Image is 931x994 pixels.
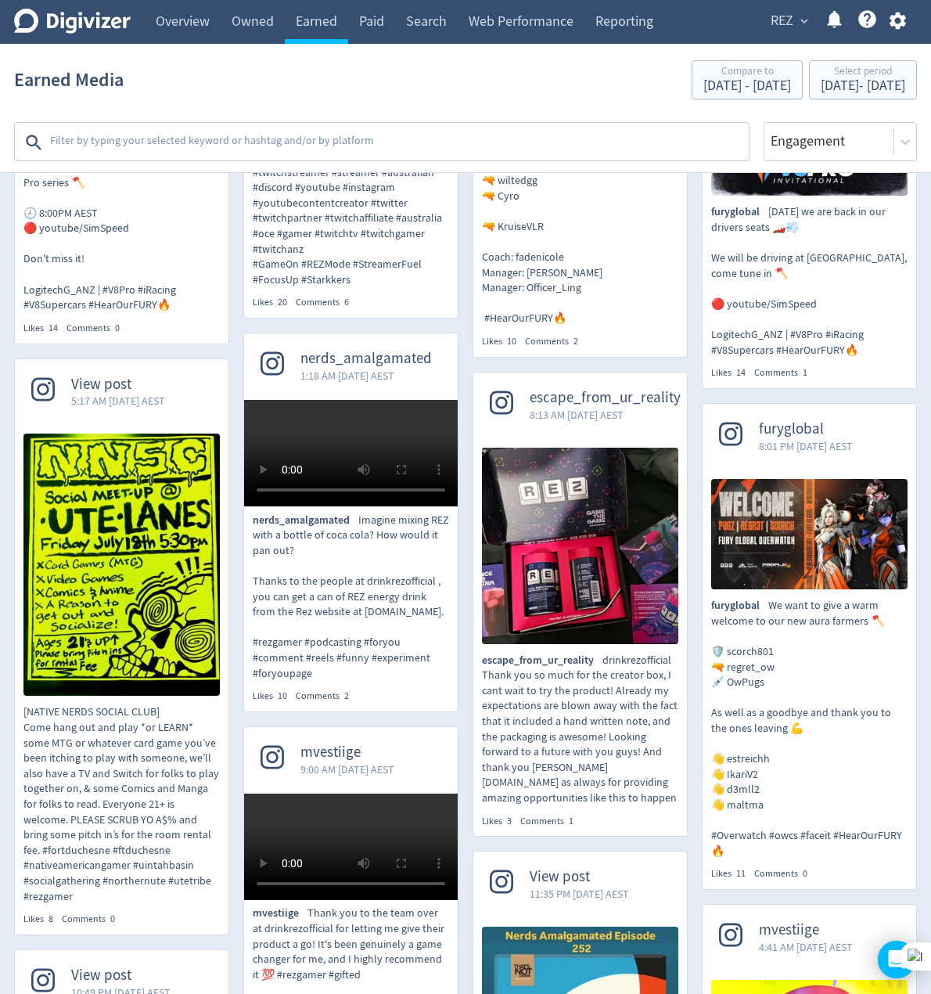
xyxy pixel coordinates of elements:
div: Comments [66,322,128,335]
span: 11 [736,867,746,880]
div: Comments [296,296,358,309]
div: Likes [711,867,754,881]
span: View post [71,376,165,394]
span: 14 [736,366,746,379]
a: nerds_amalgamated1:18 AM [DATE] AESTnerds_amalgamatedImagine mixing REZ with a bottle of coca col... [244,333,458,703]
span: 5:17 AM [DATE] AEST [71,393,165,409]
div: Likes [253,296,296,309]
span: furyglobal [711,204,768,220]
span: furyglobal [759,420,853,438]
span: 8:13 AM [DATE] AEST [530,407,681,423]
p: [NATIVE NERDS SOCIAL CLUB] Come hang out and play *or LEARN* some MTG or whatever card game you’v... [23,704,220,904]
button: Select period[DATE]- [DATE] [809,60,917,99]
a: View post5:17 AM [DATE] AEST[NATIVE NERDS SOCIAL CLUB] Come hang out and play *or LEARN* some MTG... [15,359,228,926]
div: [DATE] - [DATE] [821,79,905,93]
img: [NATIVE NERDS SOCIAL CLUB] Come hang out and play *or LEARN* some MTG or whatever card game you’v... [23,434,220,696]
span: 20 [278,296,287,308]
span: 8:01 PM [DATE] AEST [759,438,853,454]
div: Comments [520,815,582,828]
p: [DATE] we are back in our drivers seats 🏎️💨 We will be driving at [GEOGRAPHIC_DATA], come tune in... [711,204,908,358]
div: Comments [754,366,816,380]
span: 2 [344,690,349,702]
span: 0 [803,867,807,880]
span: 1 [803,366,807,379]
span: nerds_amalgamated [300,350,432,368]
p: Someone said that [DATE] are always horrible. Not for esports! 😎 Welcome to our Valorant LPL Rost... [482,50,678,326]
button: Compare to[DATE] - [DATE] [692,60,803,99]
div: Comments [754,867,816,881]
span: mvestiige [300,744,394,762]
span: 3 [507,815,512,827]
div: Comments [62,913,124,926]
span: escape_from_ur_reality [482,653,602,668]
img: We want to give a warm welcome to our new aura farmers 🪓 🛡️ scorch801 🔫 regret_ow 💉 OwPugs As wel... [711,479,908,589]
span: 2 [573,335,578,348]
div: Likes [253,690,296,703]
span: 9:00 AM [DATE] AEST [300,762,394,777]
span: 10 [278,690,287,702]
div: Compare to [703,66,791,79]
span: REZ [771,9,793,34]
span: 1 [569,815,573,827]
div: Open Intercom Messenger [878,941,915,978]
span: 0 [115,322,120,334]
img: drinkrezofficial Thank you so much for the creator box, I cant wait to try the product! Already m... [482,448,678,644]
span: mvestiige [759,921,853,939]
span: mvestiige [253,906,307,921]
span: View post [71,967,171,985]
button: REZ [765,9,812,34]
div: Comments [525,335,587,348]
div: Likes [23,322,66,335]
span: nerds_amalgamated [253,513,358,528]
p: We want to give a warm welcome to our new aura farmers 🪓 🛡️ scorch801 🔫 regret_ow 💉 OwPugs As wel... [711,598,908,859]
h1: Earned Media [14,55,124,105]
p: Imagine mixing REZ with a bottle of coca cola? How would it pan out? Thanks to the people at drin... [253,513,449,682]
span: escape_from_ur_reality [530,389,681,407]
a: escape_from_ur_reality8:13 AM [DATE] AESTdrinkrezofficial Thank you so much for the creator box, ... [473,373,687,828]
div: Comments [296,690,358,703]
span: 1:18 AM [DATE] AEST [300,368,432,384]
span: 8 [49,913,53,925]
span: 11:35 PM [DATE] AEST [530,886,629,902]
a: furyglobal8:01 PM [DATE] AESTWe want to give a warm welcome to our new aura farmers 🪓 🛡️ scorch80... [703,404,916,881]
p: Ready for some more simracing? 🏎️ We are driving`on Road Atlanta in the V8 Pro series 🪓 🕗 8:00PM ... [23,113,220,313]
span: furyglobal [711,598,768,614]
div: Likes [482,815,520,828]
span: 0 [110,913,115,925]
span: expand_more [797,14,811,28]
span: 14 [49,322,58,334]
p: drinkrezofficial Thank you so much for the creator box, I cant wait to try the product! Already m... [482,653,678,806]
div: Likes [23,913,62,926]
div: Likes [482,335,525,348]
span: 10 [507,335,516,348]
span: View post [530,868,629,886]
div: [DATE] - [DATE] [703,79,791,93]
span: 6 [344,296,349,308]
p: Thank you to the team over at drinkrezofficial for letting me give their product a go! It's been ... [253,906,449,982]
div: Select period [821,66,905,79]
div: Likes [711,366,754,380]
span: 4:41 AM [DATE] AEST [759,939,853,955]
